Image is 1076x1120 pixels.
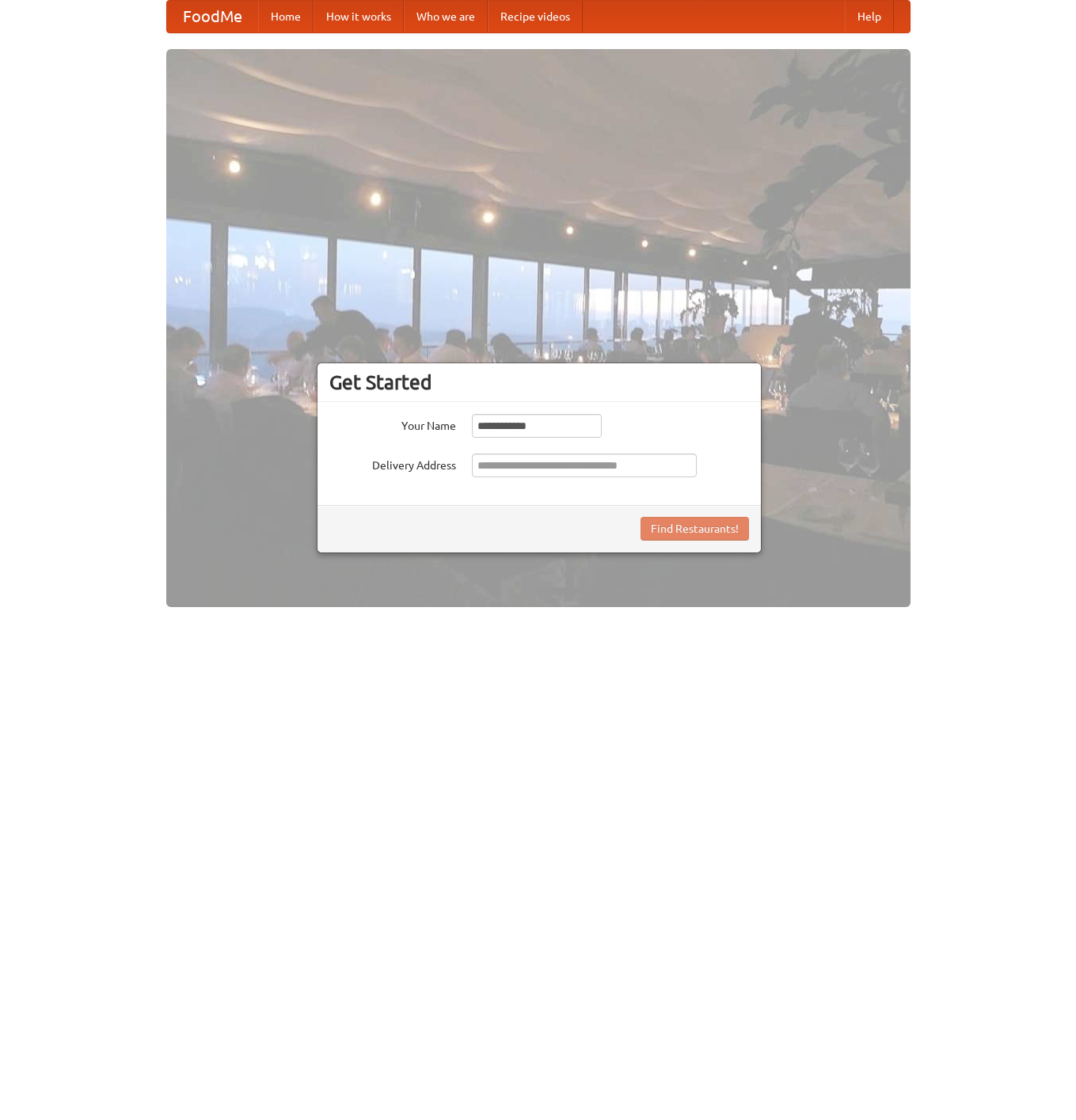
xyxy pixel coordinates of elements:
[314,1,404,32] a: How it works
[167,1,258,32] a: FoodMe
[329,454,456,473] label: Delivery Address
[258,1,314,32] a: Home
[641,517,749,541] button: Find Restaurants!
[488,1,583,32] a: Recipe videos
[404,1,488,32] a: Who we are
[329,414,456,434] label: Your Name
[329,370,749,394] h3: Get Started
[845,1,894,32] a: Help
